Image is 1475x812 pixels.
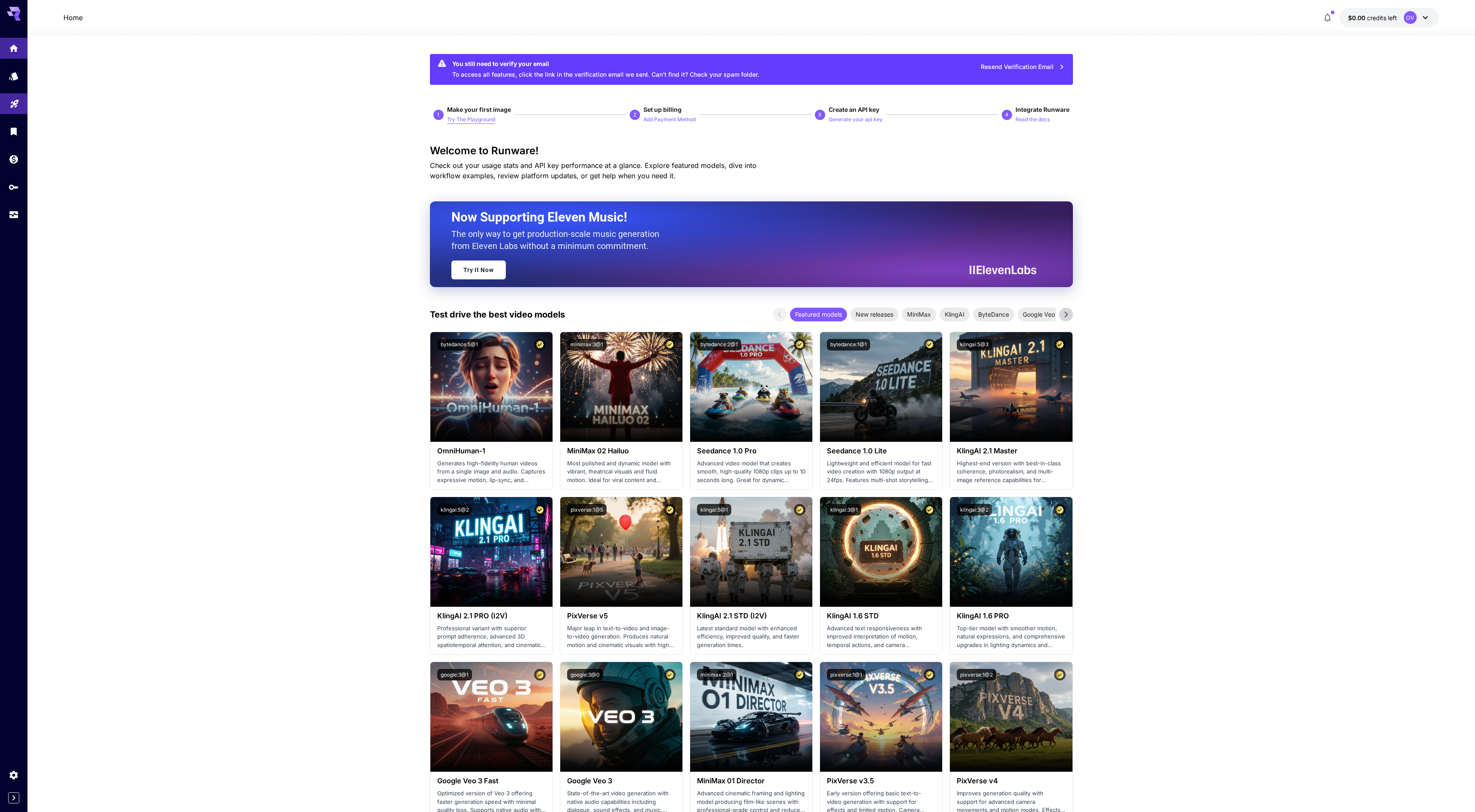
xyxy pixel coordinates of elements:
h3: KlingAI 1.6 STD [827,612,935,620]
p: 3 [818,111,821,119]
div: $0.00 [1348,13,1397,22]
button: $0.00OV [1340,8,1439,27]
div: Google Veo [1018,308,1060,321]
h2: Now Supporting Eleven Music! [451,209,1030,225]
div: You still need to verify your email [452,59,759,68]
p: Generate your api key [829,116,883,124]
span: Featured models [790,310,847,319]
img: alt [430,332,553,442]
button: klingai:5@3 [957,339,992,351]
span: Check out your usage stats and API key performance at a glance. Explore featured models, dive int... [430,161,757,180]
p: Latest standard model with enhanced efficiency, improved quality, and faster generation times. [697,624,805,650]
h3: KlingAI 2.1 PRO (I2V) [437,612,546,620]
img: alt [690,662,812,772]
img: alt [430,497,553,607]
p: Lightweight and efficient model for fast video creation with 1080p output at 24fps. Features mult... [827,459,935,485]
p: Top-tier model with smoother motion, natural expressions, and comprehensive upgrades in lighting ... [957,624,1065,650]
button: Certified Model – Vetted for best performance and includes a commercial license. [794,504,805,515]
button: Certified Model – Vetted for best performance and includes a commercial license. [664,669,676,680]
img: alt [560,332,682,442]
img: alt [690,497,812,607]
h3: OmniHuman‑1 [437,447,546,455]
p: Major leap in text-to-video and image-to-video generation. Produces natural motion and cinematic ... [567,624,676,650]
span: Integrate Runware [1015,106,1069,113]
p: Read the docs [1015,116,1050,124]
h3: KlingAI 2.1 Master [957,447,1065,455]
h3: Google Veo 3 Fast [437,777,546,785]
button: bytedance:5@1 [437,339,481,351]
div: ByteDance [973,308,1014,321]
img: alt [820,497,942,607]
div: Home [9,41,19,51]
div: OV [1404,11,1417,24]
div: To access all features, click the link in the verification email we sent. Can’t find it? Check yo... [452,57,759,82]
span: New releases [850,310,898,319]
div: API Keys [9,182,19,192]
button: Certified Model – Vetted for best performance and includes a commercial license. [1054,669,1066,680]
button: klingai:3@1 [827,504,861,515]
div: MiniMax [902,308,936,321]
span: $0.00 [1348,14,1367,21]
span: Create an API key [829,106,879,113]
button: Try The Playground [447,114,495,124]
img: alt [560,662,682,772]
button: minimax:3@1 [567,339,607,351]
span: MiniMax [902,310,936,319]
img: alt [820,332,942,442]
img: alt [950,662,1072,772]
p: Professional variant with superior prompt adherence, advanced 3D spatiotemporal attention, and ci... [437,624,546,650]
button: Certified Model – Vetted for best performance and includes a commercial license. [794,339,805,351]
h3: Welcome to Runware! [430,145,1073,157]
div: Wallet [9,154,19,165]
button: pixverse:1@5 [567,504,607,515]
p: Highest-end version with best-in-class coherence, photorealism, and multi-image reference capabil... [957,459,1065,485]
button: klingai:5@2 [437,504,472,515]
img: alt [560,497,682,607]
button: google:3@1 [437,669,472,680]
div: Models [9,71,19,81]
p: Advanced video model that creates smooth, high-quality 1080p clips up to 10 seconds long. Great f... [697,459,805,485]
h3: MiniMax 01 Director [697,777,805,785]
img: alt [430,662,553,772]
h3: Seedance 1.0 Pro [697,447,805,455]
h3: Seedance 1.0 Lite [827,447,935,455]
button: pixverse:1@2 [957,669,996,680]
p: Most polished and dynamic model with vibrant, theatrical visuals and fluid motion. Ideal for vira... [567,459,676,485]
h3: MiniMax 02 Hailuo [567,447,676,455]
div: Playground [9,96,20,107]
button: Expand sidebar [8,792,19,803]
button: Resend Verification Email [976,58,1069,76]
button: pixverse:1@1 [827,669,865,680]
div: Usage [9,210,19,220]
p: 1 [437,111,440,119]
button: Certified Model – Vetted for best performance and includes a commercial license. [534,669,546,680]
img: alt [950,497,1072,607]
p: Generates high-fidelity human videos from a single image and audio. Captures expressive motion, l... [437,459,546,485]
a: Try It Now [451,261,506,279]
button: Add Payment Method [643,114,696,124]
button: Certified Model – Vetted for best performance and includes a commercial license. [924,504,935,515]
button: klingai:3@2 [957,504,992,515]
nav: breadcrumb [63,12,83,23]
span: credits left [1367,14,1397,21]
h3: PixVerse v3.5 [827,777,935,785]
a: Home [63,12,83,23]
button: Certified Model – Vetted for best performance and includes a commercial license. [924,339,935,351]
span: KlingAI [940,310,970,319]
button: klingai:5@1 [697,504,731,515]
button: Certified Model – Vetted for best performance and includes a commercial license. [1054,504,1066,515]
button: Certified Model – Vetted for best performance and includes a commercial license. [1054,339,1066,351]
img: alt [820,662,942,772]
button: Certified Model – Vetted for best performance and includes a commercial license. [534,504,546,515]
button: bytedance:1@1 [827,339,870,351]
span: Make your first image [447,106,511,113]
p: The only way to get production-scale music generation from Eleven Labs without a minimum commitment. [451,228,666,252]
span: ByteDance [973,310,1014,319]
img: alt [690,332,812,442]
div: New releases [850,308,898,321]
button: bytedance:2@1 [697,339,741,351]
p: 4 [1005,111,1008,119]
h3: Google Veo 3 [567,777,676,785]
button: Certified Model – Vetted for best performance and includes a commercial license. [534,339,546,351]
